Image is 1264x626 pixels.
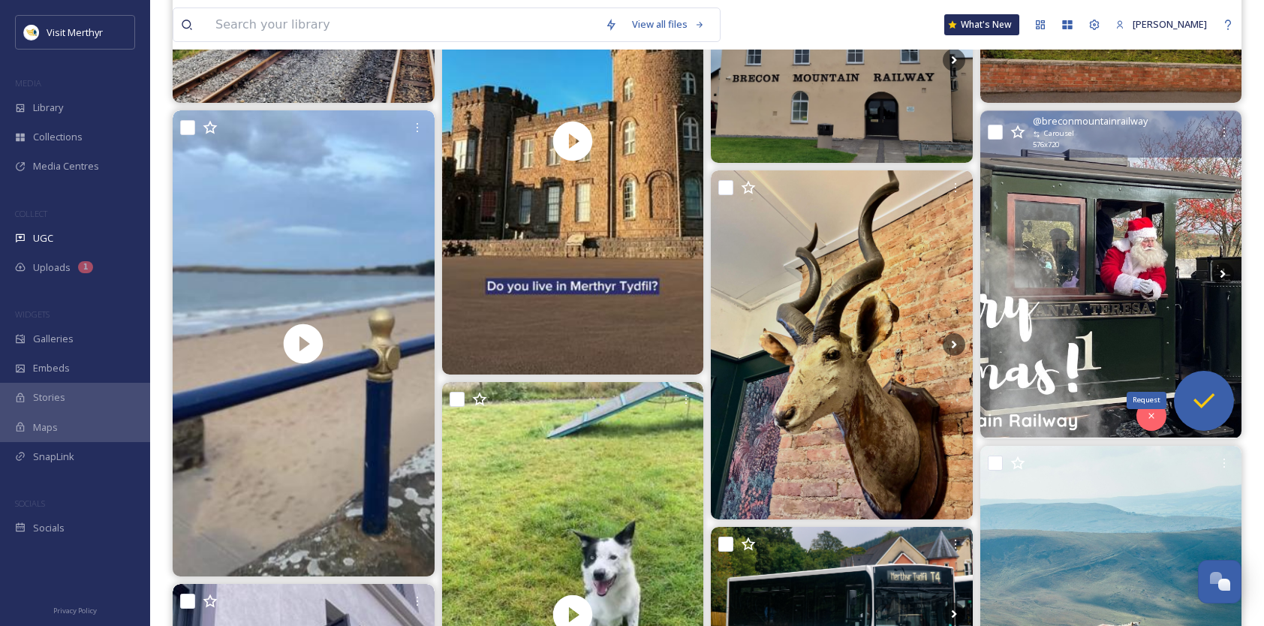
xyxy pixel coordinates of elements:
span: Maps [33,420,58,435]
img: thumbnail [173,110,435,576]
span: @ breconmountainrailway [1033,114,1148,128]
span: Library [33,101,63,115]
div: 1 [78,261,93,273]
a: [PERSON_NAME] [1108,10,1214,39]
span: Uploads [33,260,71,275]
span: Galleries [33,332,74,346]
video: 🌊✨ Early this morning, me and chrisjbirch_uk took part in the ty_hafan Walk to Remember — a beaut... [173,110,435,576]
button: Open Chat [1198,560,1241,603]
span: UGC [33,231,53,245]
a: What's New [944,14,1019,35]
span: 576 x 720 [1033,140,1059,150]
span: SnapLink [33,450,74,464]
div: Request [1127,392,1166,408]
span: Collections [33,130,83,144]
span: Media Centres [33,159,99,173]
input: Search your library [208,8,597,41]
img: The wedding setup #theroost #hackney begins for the Bohms 🩷 [711,170,973,519]
span: [PERSON_NAME] [1133,17,1207,31]
span: Stories [33,390,65,405]
span: Privacy Policy [53,606,97,615]
span: SOCIALS [15,498,45,509]
img: Is it too soon to say “ho ho ho”? We know Christmas feels like a distant sleigh ride away, but ou... [980,111,1242,438]
span: MEDIA [15,77,41,89]
span: WIDGETS [15,308,50,320]
a: View all files [624,10,712,39]
span: Embeds [33,361,70,375]
span: COLLECT [15,208,47,219]
img: download.jpeg [24,25,39,40]
span: Carousel [1044,128,1074,139]
span: Visit Merthyr [47,26,103,39]
span: Socials [33,521,65,535]
a: Privacy Policy [53,600,97,618]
